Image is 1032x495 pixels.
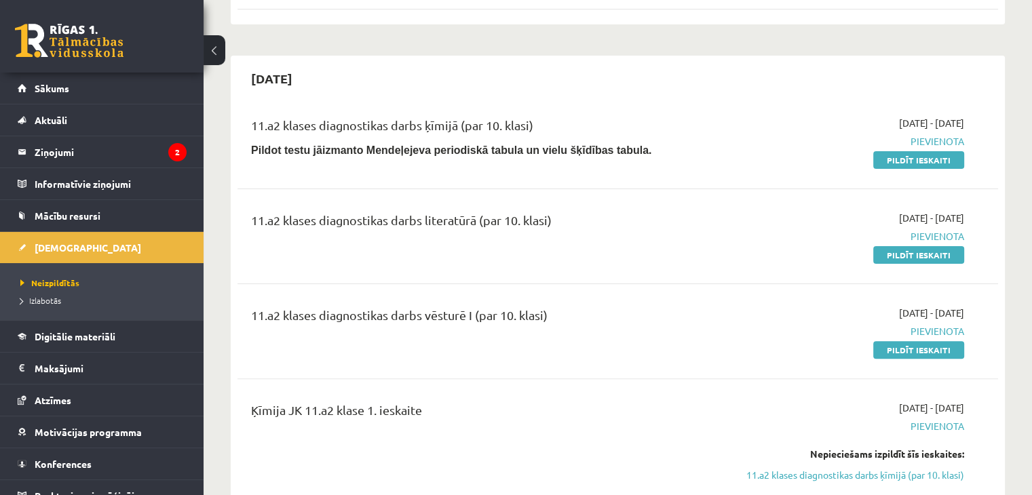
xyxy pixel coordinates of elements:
[35,168,187,199] legend: Informatīvie ziņojumi
[20,295,61,306] span: Izlabotās
[251,211,720,236] div: 11.a2 klases diagnostikas darbs literatūrā (par 10. klasi)
[18,448,187,479] a: Konferences
[35,241,141,254] span: [DEMOGRAPHIC_DATA]
[873,246,964,264] a: Pildīt ieskaiti
[899,116,964,130] span: [DATE] - [DATE]
[740,447,964,461] div: Nepieciešams izpildīt šīs ieskaites:
[18,136,187,167] a: Ziņojumi2
[251,116,720,141] div: 11.a2 klases diagnostikas darbs ķīmijā (par 10. klasi)
[18,321,187,352] a: Digitālie materiāli
[168,143,187,161] i: 2
[35,210,100,222] span: Mācību resursi
[35,136,187,167] legend: Ziņojumi
[251,144,651,156] b: Pildot testu jāizmanto Mendeļejeva periodiskā tabula un vielu šķīdības tabula.
[899,211,964,225] span: [DATE] - [DATE]
[18,73,187,104] a: Sākums
[740,134,964,148] span: Pievienota
[740,468,964,482] a: 11.a2 klases diagnostikas darbs ķīmijā (par 10. klasi)
[18,168,187,199] a: Informatīvie ziņojumi
[35,353,187,384] legend: Maksājumi
[20,294,190,306] a: Izlabotās
[18,353,187,384] a: Maksājumi
[251,401,720,426] div: Ķīmija JK 11.a2 klase 1. ieskaite
[18,104,187,136] a: Aktuāli
[18,232,187,263] a: [DEMOGRAPHIC_DATA]
[899,401,964,415] span: [DATE] - [DATE]
[18,200,187,231] a: Mācību resursi
[15,24,123,58] a: Rīgas 1. Tālmācības vidusskola
[35,114,67,126] span: Aktuāli
[251,306,720,331] div: 11.a2 klases diagnostikas darbs vēsturē I (par 10. klasi)
[20,277,190,289] a: Neizpildītās
[35,394,71,406] span: Atzīmes
[873,341,964,359] a: Pildīt ieskaiti
[18,384,187,416] a: Atzīmes
[740,324,964,338] span: Pievienota
[35,330,115,342] span: Digitālie materiāli
[20,277,79,288] span: Neizpildītās
[899,306,964,320] span: [DATE] - [DATE]
[35,82,69,94] span: Sākums
[35,426,142,438] span: Motivācijas programma
[873,151,964,169] a: Pildīt ieskaiti
[35,458,92,470] span: Konferences
[740,229,964,243] span: Pievienota
[237,62,306,94] h2: [DATE]
[18,416,187,448] a: Motivācijas programma
[740,419,964,433] span: Pievienota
